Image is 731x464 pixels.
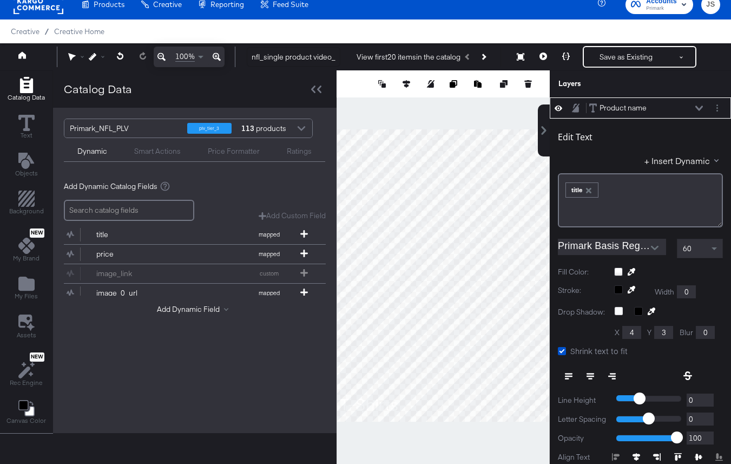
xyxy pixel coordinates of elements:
[175,51,195,62] span: 100%
[64,181,157,192] span: Add Dynamic Catalog Fields
[6,416,46,425] span: Canvas Color
[54,27,104,36] a: Creative Home
[558,395,608,406] label: Line Height
[474,80,482,88] svg: Paste image
[558,267,606,277] label: Fill Color:
[77,146,107,156] div: Dynamic
[558,452,612,462] label: Align Text
[12,112,41,143] button: Text
[655,287,674,297] label: Width
[21,131,32,140] span: Text
[615,328,620,338] label: X
[8,93,45,102] span: Catalog Data
[239,231,299,238] span: mapped
[570,345,628,356] span: Shrink text to fit
[96,230,175,240] div: title
[39,27,54,36] span: /
[30,230,44,237] span: New
[15,169,38,178] span: Objects
[647,240,663,256] button: Open
[240,119,272,138] div: products
[3,350,49,390] button: NewRec Engine
[11,27,39,36] span: Creative
[239,289,299,297] span: mapped
[558,132,592,142] div: Edit Text
[558,414,608,424] label: Letter Spacing
[450,80,457,88] svg: Copy image
[64,284,312,303] button: image_0_urlmapped
[64,81,132,97] div: Catalog Data
[558,307,607,317] label: Drop Shadow:
[96,288,175,298] div: image_0_url
[30,354,44,361] span: New
[680,328,693,338] label: Blur
[208,146,260,156] div: Price Formatter
[134,146,181,156] div: Smart Actions
[64,225,312,244] button: titlemapped
[357,52,460,62] div: View first 20 items in the catalog
[9,207,44,215] span: Background
[644,155,723,166] button: + Insert Dynamic
[8,273,44,304] button: Add Files
[9,150,44,181] button: Add Text
[558,285,606,298] label: Stroke:
[15,292,38,300] span: My Files
[1,74,51,105] button: Add Rectangle
[64,225,326,244] div: titlemapped
[474,79,485,89] button: Paste image
[450,79,460,89] button: Copy image
[17,331,36,339] span: Assets
[64,245,326,264] div: pricemapped
[96,249,175,259] div: price
[558,79,669,89] div: Layers
[13,254,39,263] span: My Brand
[259,211,326,221] button: Add Custom Field
[187,123,232,134] div: plv_tier_3
[476,47,491,67] button: Next Product
[683,244,692,253] span: 60
[3,188,50,219] button: Add Rectangle
[10,378,43,387] span: Rec Engine
[558,433,608,443] label: Opacity
[566,183,598,197] div: title
[589,102,647,114] button: Product name
[647,328,651,338] label: Y
[712,102,723,114] button: Layer Options
[10,311,43,343] button: Assets
[64,284,326,303] div: image_0_urlmapped
[646,4,677,13] span: Primark
[157,304,233,315] button: Add Dynamic Field
[64,264,326,283] div: image_linkcustom
[584,47,668,67] button: Save as Existing
[240,119,256,138] strong: 113
[64,200,194,221] input: Search catalog fields
[287,146,312,156] div: Ratings
[64,245,312,264] button: pricemapped
[600,103,647,113] div: Product name
[6,226,46,266] button: NewMy Brand
[70,119,179,138] div: Primark_NFL_PLV
[239,250,299,258] span: mapped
